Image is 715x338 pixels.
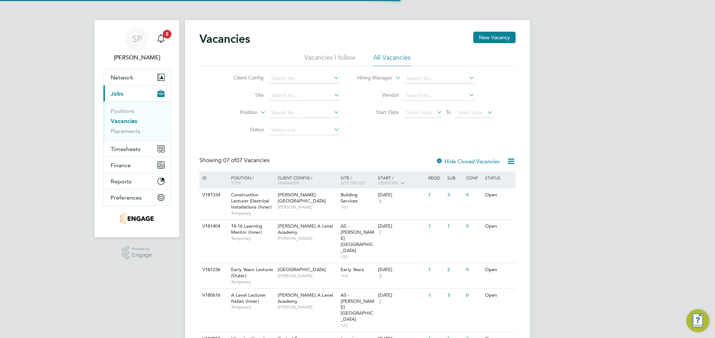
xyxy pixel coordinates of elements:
input: Search for... [269,91,340,101]
span: Preferences [111,194,142,201]
img: jjfox-logo-retina.png [120,213,153,224]
span: [PERSON_NAME] A Level Academy [278,223,333,235]
span: 122 [341,254,375,260]
span: 2 [163,30,171,38]
div: Open [483,188,515,202]
span: [PERSON_NAME] [278,304,337,310]
button: Jobs [103,86,170,101]
span: Temporary [231,304,274,310]
button: Timesheets [103,141,170,157]
input: Search for... [404,91,475,101]
label: Hide Closed Vacancies [436,158,500,165]
button: Engage Resource Center [686,309,709,332]
div: 0 [464,220,483,233]
div: 1 [426,220,445,233]
span: SP [132,34,142,44]
div: Client Config / [276,172,339,189]
span: Temporary [231,236,274,241]
span: A Level Lecturer Italian (Inner) [231,292,266,304]
input: Search for... [269,108,340,118]
label: Hiring Manager [351,74,393,82]
div: 0 [464,289,483,302]
input: Search for... [269,73,340,83]
span: Sophie Perry [103,53,171,62]
input: Search for... [404,73,475,83]
div: Showing [199,157,271,164]
span: [PERSON_NAME] [278,236,337,241]
div: Site / [339,172,377,189]
span: Type [231,180,241,186]
div: 1 [426,263,445,277]
label: Site [222,92,264,98]
span: [PERSON_NAME][GEOGRAPHIC_DATA] [278,192,326,204]
span: [PERSON_NAME] [278,204,337,210]
span: Select date [406,109,432,116]
span: Temporary [231,279,274,285]
a: 2 [154,27,168,50]
div: V181404 [200,220,226,233]
span: Reports [111,178,132,185]
span: [PERSON_NAME] A Level Academy [278,292,333,304]
div: V181334 [200,188,226,202]
div: 1 [426,289,445,302]
div: 3 [446,289,464,302]
button: Finance [103,157,170,173]
span: Powered by [132,246,152,252]
div: [DATE] [378,267,425,273]
button: Reports [103,173,170,189]
a: Go to home page [103,213,171,224]
span: 107 [341,204,375,210]
button: New Vacancy [473,32,516,43]
span: 14-16 Learning Mentor (Inner) [231,223,262,235]
label: Position [216,109,258,116]
span: 102 [341,273,375,279]
div: V181236 [200,263,226,277]
span: AS - [PERSON_NAME][GEOGRAPHIC_DATA] [341,292,374,323]
span: Building Services [341,192,358,204]
span: 9 [378,273,383,279]
span: Site Group [341,180,365,186]
div: 1 [446,220,464,233]
label: Vendor [357,92,399,98]
nav: Main navigation [94,20,179,237]
a: Vacancies [111,118,137,124]
button: Preferences [103,189,170,205]
span: Network [111,74,133,81]
div: Sub [446,172,464,184]
span: 5 [378,298,383,305]
a: Powered byEngage [122,246,152,260]
span: 07 of [223,157,236,164]
div: Jobs [103,101,170,141]
label: Client Config [222,74,264,81]
div: Open [483,263,515,277]
input: Select one [269,125,340,135]
div: Reqd [426,172,445,184]
span: 122 [341,323,375,328]
div: Position / [226,172,276,189]
div: [DATE] [378,223,425,229]
span: Finance [111,162,131,169]
div: 0 [464,188,483,202]
label: Status [222,126,264,133]
li: Vacancies I follow [304,53,355,66]
span: Jobs [111,90,123,97]
div: Open [483,289,515,302]
a: SP[PERSON_NAME] [103,27,171,62]
div: 2 [446,263,464,277]
div: Start / [376,172,426,189]
a: Placements [111,128,140,134]
span: 6 [378,198,383,204]
span: Timesheets [111,146,140,152]
div: V180616 [200,289,226,302]
span: Construction Lecturer Electrical Installations (Inner) [231,192,272,210]
div: 3 [446,188,464,202]
div: [DATE] [378,192,425,198]
div: 1 [426,188,445,202]
span: [GEOGRAPHIC_DATA] [278,266,326,273]
button: Network [103,69,170,85]
label: Start Date [357,109,399,115]
div: Status [483,172,515,184]
div: Open [483,220,515,233]
span: Engage [132,252,152,258]
div: 0 [464,263,483,277]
